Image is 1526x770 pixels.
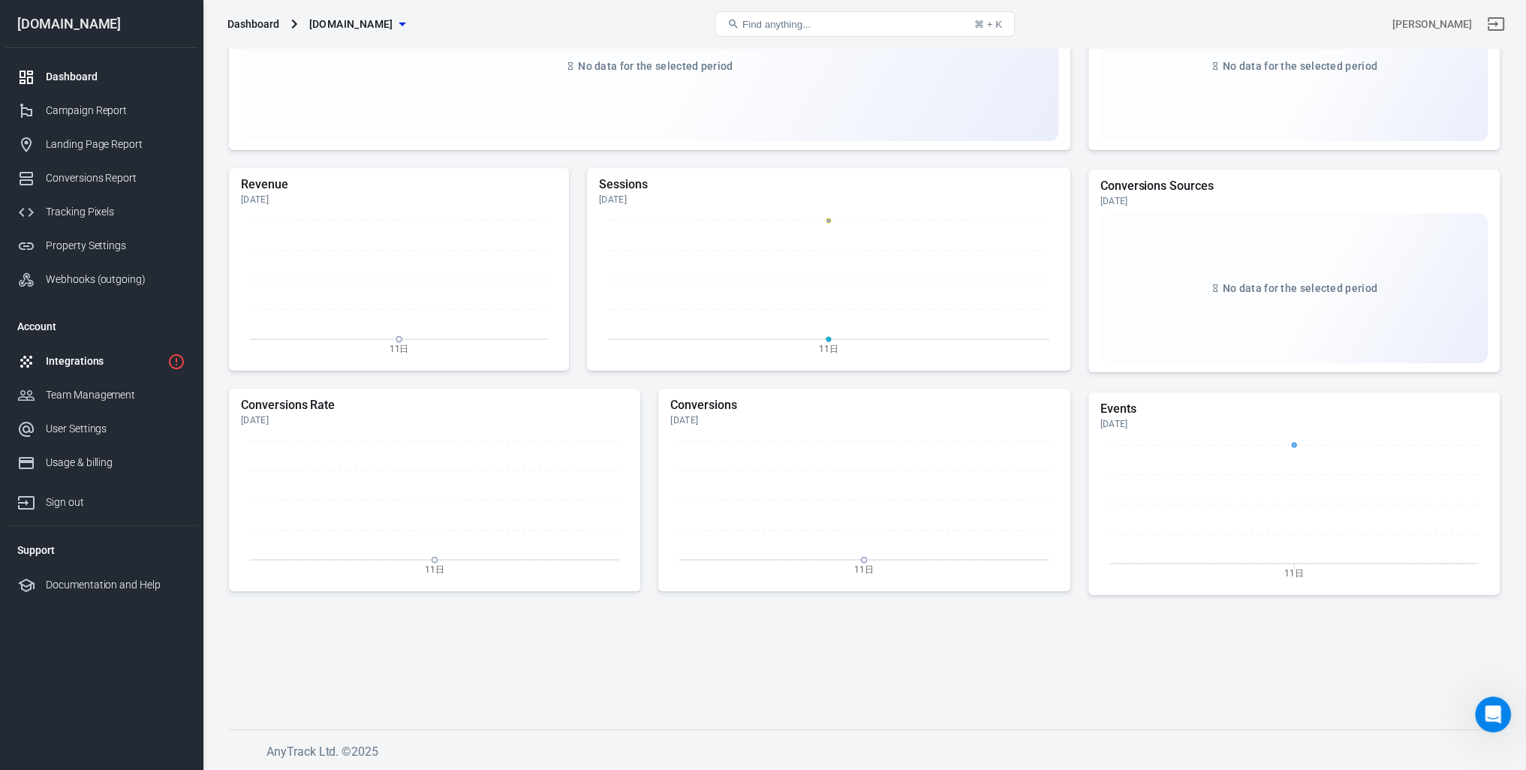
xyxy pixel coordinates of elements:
[1475,696,1511,732] iframe: Intercom live chat
[819,343,838,353] tspan: 11日
[1100,418,1488,430] div: [DATE]
[54,191,288,282] div: Yes, I found it. Thanks [PERSON_NAME]. I haven't officially launched it yet. There are still some...
[46,421,185,437] div: User Settings
[24,338,234,382] div: Once you're up and running do let us know and we'll review your account to provide feedback / set...
[599,177,1058,192] h5: Sessions
[5,378,197,412] a: Team Management
[5,128,197,161] a: Landing Page Report
[5,60,197,94] a: Dashboard
[1223,60,1377,72] span: No data for the selected period
[262,6,290,35] button: Home
[1478,6,1514,42] a: Sign out
[5,480,197,519] a: Sign out
[5,161,197,195] a: Conversions Report
[73,14,127,26] h1: AnyTrack
[309,15,393,34] span: productreviewsweb.com
[46,353,161,369] div: Integrations
[5,446,197,480] a: Usage & billing
[5,229,197,263] a: Property Settings
[1284,567,1304,578] tspan: 11日
[5,344,197,378] a: Integrations
[12,462,288,558] div: AnyTrack says…
[46,495,185,510] div: Sign out
[35,74,65,86] a: errors
[974,19,1002,30] div: ⌘ + K
[1392,17,1472,32] div: Account id: I2Uq4N7g
[12,191,288,294] div: bin says…
[24,323,234,338] div: Thanks for letting us know.
[167,353,185,371] svg: 1 networks not verified yet
[266,742,1392,761] h6: AnyTrack Ltd. © 2025
[46,387,185,403] div: Team Management
[12,314,246,391] div: Thanks for letting us know.Once you're up and running do let us know and we'll review your accoun...
[5,17,197,31] div: [DOMAIN_NAME]
[5,195,197,229] a: Tracking Pixels
[46,272,185,287] div: Webhooks (outgoing)
[670,398,1058,413] h5: Conversions
[715,11,1015,37] button: Find anything...⌘ + K
[5,532,197,568] li: Support
[24,89,234,104] div: You can see the logs .
[1223,282,1377,294] span: No data for the selected period
[5,308,197,344] li: Account
[5,94,197,128] a: Campaign Report
[303,11,411,38] button: [DOMAIN_NAME]
[46,455,185,471] div: Usage & billing
[12,294,288,314] div: [DATE]
[599,194,1058,206] div: [DATE]
[241,414,628,426] div: [DATE]
[24,110,234,169] div: Maybe these conversions are from traffic that is not tracked by anytrack or where anytrack tag ha...
[46,103,185,119] div: Campaign Report
[5,412,197,446] a: User Settings
[1100,195,1488,207] div: [DATE]
[10,6,38,35] button: go back
[43,8,67,32] img: Profile image for AnyTrack
[390,343,409,353] tspan: 11日
[241,177,557,192] h5: Revenue
[227,17,279,32] div: Dashboard
[742,19,811,30] span: Find anything...
[24,471,234,516] div: I am closing this conversation for now. You can always respond later or start a new conversation.
[24,437,144,452] div: Do you still need help?
[5,263,197,296] a: Webhooks (outgoing)
[46,204,185,220] div: Tracking Pixels
[24,59,234,89] div: Sure. BTW i noticed that there are alot of on your dfo integration.
[46,577,185,593] div: Documentation and Help
[12,428,288,462] div: AnyTrack says…
[12,50,246,179] div: Sure. BTW i noticed that there are alot oferrorson your dfo integration.You can see the logshere....
[578,60,733,72] span: No data for the selected period
[46,69,185,85] div: Dashboard
[12,462,246,525] div: I am closing this conversation for now. You can always respond later or start a new conversation.
[1100,179,1488,194] h5: Conversions Sources
[46,137,185,152] div: Landing Page Report
[46,238,185,254] div: Property Settings
[241,398,628,413] h5: Conversions Rate
[425,564,444,574] tspan: 11日
[12,314,288,403] div: Laurent says…
[131,89,155,101] a: here
[670,414,1058,426] div: [DATE]
[46,170,185,186] div: Conversions Report
[854,564,874,574] tspan: 11日
[66,200,276,273] div: Yes, I found it. Thanks [PERSON_NAME]. I haven't officially launched it yet. There are still some...
[12,50,288,191] div: Laurent says…
[241,194,557,206] div: [DATE]
[12,428,156,461] div: Do you still need help?
[1100,402,1488,417] h5: Events
[12,415,288,416] div: New messages divider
